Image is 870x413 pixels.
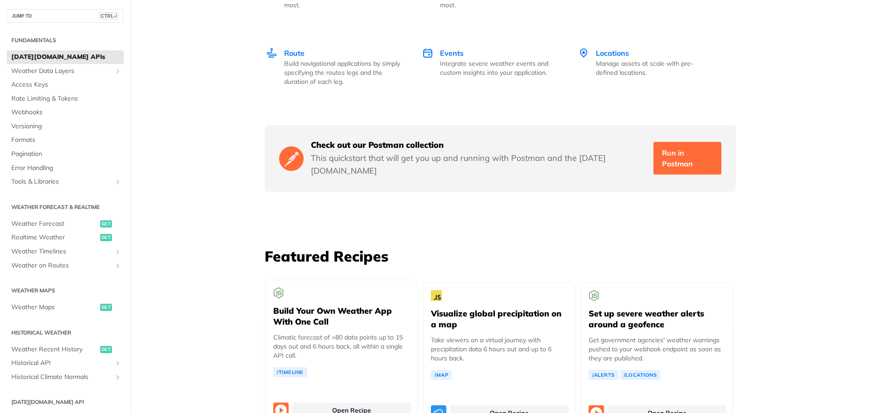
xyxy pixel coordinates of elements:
[568,29,724,105] a: Locations Locations Manage assets at scale with pre-defined locations.
[431,370,452,380] a: /Map
[266,29,412,105] a: Route Route Build navigational applications by simply specifying the routes legs and the duration...
[11,233,98,242] span: Realtime Weather
[7,301,124,314] a: Weather Mapsget
[7,147,124,161] a: Pagination
[11,53,121,62] span: [DATE][DOMAIN_NAME] APIs
[273,367,307,377] a: /Timeline
[7,356,124,370] a: Historical APIShow subpages for Historical API
[7,245,124,258] a: Weather TimelinesShow subpages for Weather Timelines
[114,178,121,185] button: Show subpages for Tools & Libraries
[620,370,661,380] a: /Locations
[578,48,589,58] img: Locations
[7,78,124,92] a: Access Keys
[7,203,124,211] h2: Weather Forecast & realtime
[11,108,121,117] span: Webhooks
[284,49,304,58] span: Route
[99,12,119,19] span: CTRL-/
[11,359,112,368] span: Historical API
[440,49,464,58] span: Events
[422,48,433,58] img: Events
[7,217,124,231] a: Weather Forecastget
[11,136,121,145] span: Formats
[7,329,124,337] h2: Historical Weather
[7,343,124,356] a: Weather Recent Historyget
[11,373,112,382] span: Historical Climate Normals
[114,248,121,255] button: Show subpages for Weather Timelines
[7,50,124,64] a: [DATE][DOMAIN_NAME] APIs
[11,345,98,354] span: Weather Recent History
[114,374,121,381] button: Show subpages for Historical Climate Normals
[279,145,304,172] img: Postman Logo
[412,29,568,105] a: Events Events Integrate severe weather events and custom insights into your application.
[7,231,124,244] a: Realtime Weatherget
[11,67,112,76] span: Weather Data Layers
[589,370,619,380] a: /Alerts
[11,80,121,89] span: Access Keys
[7,175,124,189] a: Tools & LibrariesShow subpages for Tools & Libraries
[7,370,124,384] a: Historical Climate NormalsShow subpages for Historical Climate Normals
[7,64,124,78] a: Weather Data LayersShow subpages for Weather Data Layers
[7,133,124,147] a: Formats
[273,306,410,327] h5: Build Your Own Weather App With One Call
[11,177,112,186] span: Tools & Libraries
[7,259,124,272] a: Weather on RoutesShow subpages for Weather on Routes
[7,36,124,44] h2: Fundamentals
[266,48,277,58] img: Route
[589,335,725,363] p: Get government agencies' weather warnings pushed to your webhook endpoint as soon as they are pub...
[589,308,725,330] h5: Set up severe weather alerts around a geofence
[431,335,568,363] p: Take viewers on a virtual journey with precipitation data 6 hours out and up to 6 hours back.
[273,333,410,360] p: Climatic forecast of >80 data points up to 15 days out and 6 hours back, all within a single API ...
[440,59,558,77] p: Integrate severe weather events and custom insights into your application.
[114,262,121,269] button: Show subpages for Weather on Routes
[596,59,714,77] p: Manage assets at scale with pre-defined locations.
[11,150,121,159] span: Pagination
[11,261,112,270] span: Weather on Routes
[100,234,112,241] span: get
[7,161,124,175] a: Error Handling
[7,9,124,23] button: JUMP TOCTRL-/
[311,140,646,151] h5: Check out our Postman collection
[11,247,112,256] span: Weather Timelines
[7,106,124,119] a: Webhooks
[284,59,402,86] p: Build navigational applications by simply specifying the routes legs and the duration of each leg.
[11,94,121,103] span: Rate Limiting & Tokens
[114,68,121,75] button: Show subpages for Weather Data Layers
[11,303,98,312] span: Weather Maps
[311,152,646,177] p: This quickstart that will get you up and running with Postman and the [DATE][DOMAIN_NAME]
[7,92,124,106] a: Rate Limiting & Tokens
[11,122,121,131] span: Versioning
[596,49,629,58] span: Locations
[11,164,121,173] span: Error Handling
[431,308,568,330] h5: Visualize global precipitation on a map
[7,120,124,133] a: Versioning
[11,219,98,228] span: Weather Forecast
[265,246,736,266] h3: Featured Recipes
[100,220,112,228] span: get
[100,304,112,311] span: get
[114,360,121,367] button: Show subpages for Historical API
[7,287,124,295] h2: Weather Maps
[100,346,112,353] span: get
[7,398,124,406] h2: [DATE][DOMAIN_NAME] API
[653,142,721,175] a: Run in Postman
